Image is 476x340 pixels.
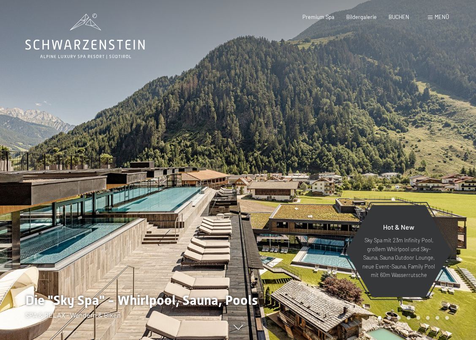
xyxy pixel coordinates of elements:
span: Hot & New [383,223,414,231]
div: Carousel Page 8 [445,316,449,320]
div: Carousel Page 5 [416,316,420,320]
div: Carousel Page 7 [435,316,439,320]
div: Carousel Page 4 [407,316,411,320]
span: Menü [435,14,449,20]
div: Carousel Page 3 [397,316,401,320]
div: Carousel Pagination [375,316,449,320]
a: Bildergalerie [346,14,377,20]
div: Carousel Page 6 [426,316,430,320]
a: Hot & New Sky Spa mit 23m Infinity Pool, großem Whirlpool und Sky-Sauna, Sauna Outdoor Lounge, ne... [345,205,452,298]
div: Carousel Page 2 [387,316,391,320]
a: Premium Spa [302,14,335,20]
p: Sky Spa mit 23m Infinity Pool, großem Whirlpool und Sky-Sauna, Sauna Outdoor Lounge, neue Event-S... [362,236,435,279]
div: Carousel Page 1 (Current Slide) [378,316,382,320]
a: BUCHEN [389,14,409,20]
